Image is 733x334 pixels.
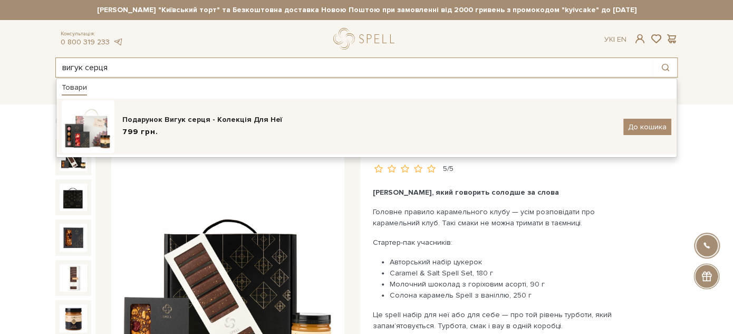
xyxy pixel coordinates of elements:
span: | [613,35,615,44]
li: Авторський набір цукерок [390,256,620,268]
li: Caramel & Salt Spell Set, 180 г [390,268,620,279]
a: Каталог [55,83,95,99]
div: 5/5 [443,164,454,174]
input: Пошук товару у каталозі [56,58,653,77]
div: Подарунок Вигук серця - Колекція Для Неї [122,114,615,125]
img: Подарунок Карамельний клуб [60,264,87,292]
p: Стартер-пак учасників: [373,237,620,248]
span: Консультація: [61,31,123,37]
button: До кошика [623,119,671,135]
img: Подарунок Карамельний клуб [60,304,87,332]
a: logo [333,28,399,50]
a: telegram [112,37,123,46]
a: En [617,35,626,44]
img: Подарунок Карамельний клуб [60,184,87,211]
li: Молочний шоколад з горіховим асорті, 90 г [390,279,620,290]
a: 0 800 319 233 [61,37,110,46]
b: [PERSON_NAME], який говорить солодше за слова [373,188,559,197]
div: Товари [62,83,87,96]
a: Подарунок Вигук серця - Колекція Для Неї799 грн. До кошика [56,99,677,155]
img: katalog_nabory_photo_new8070-100x100.jpg [62,100,114,153]
a: Головна [55,117,82,125]
strong: [PERSON_NAME] "Київський торт" та Безкоштовна доставка Новою Поштою при замовленні від 2000 гриве... [55,5,678,15]
button: Пошук товару у каталозі [653,58,677,77]
div: Ук [604,35,626,44]
li: Солона карамель Spell з ваніллю, 250 г [390,290,620,301]
span: 799 грн. [122,127,158,138]
img: Подарунок Карамельний клуб [60,224,87,251]
p: Головне правило карамельного клубу — усім розповідати про карамельний клуб. Такі смаки не можна т... [373,206,620,228]
p: Це spell набір для неї або для себе — про той рівень турботи, який запам’ятовується. Турбота, сма... [373,309,620,331]
span: До кошика [628,122,667,131]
